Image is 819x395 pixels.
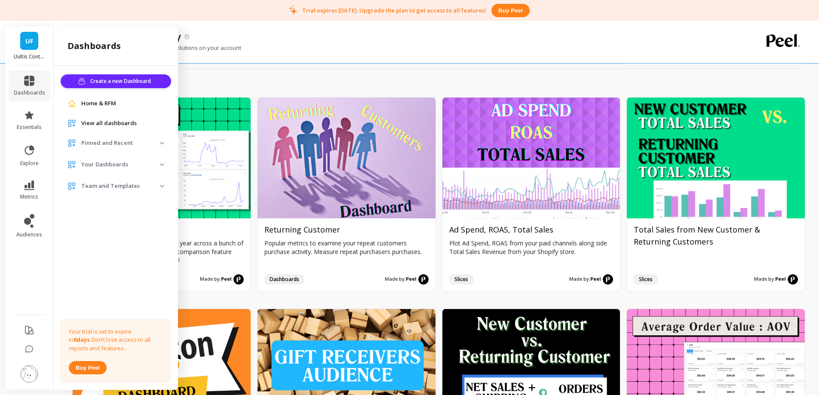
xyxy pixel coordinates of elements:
[81,139,160,147] p: Pinned and Recent
[67,99,76,108] img: navigation item icon
[302,6,486,14] p: Trial expires [DATE]. Upgrade the plan to get access to all features!
[21,365,38,383] img: profile picture
[20,160,39,167] span: explore
[81,119,164,128] a: View all dashboards
[81,119,137,128] span: View all dashboards
[74,336,92,343] strong: 6 days.
[160,142,164,144] img: down caret icon
[61,74,171,88] button: Create a new Dashboard
[67,40,121,52] h2: dashboards
[67,119,76,128] img: navigation item icon
[491,4,529,17] button: Buy peel
[16,231,42,238] span: audiences
[25,36,34,46] span: UF
[72,78,805,90] h2: growth
[81,182,160,190] p: Team and Templates
[90,77,153,86] span: Create a new Dashboard
[17,124,42,131] span: essentials
[160,163,164,166] img: down caret icon
[14,53,45,60] p: Uultis Contemporary Furniture
[67,139,76,147] img: navigation item icon
[160,185,164,187] img: down caret icon
[67,160,76,169] img: navigation item icon
[81,99,116,108] span: Home & RFM
[20,193,38,200] span: metrics
[67,182,76,190] img: navigation item icon
[81,160,160,169] p: Your Dashboards
[69,328,163,353] p: Your trial is set to expire in Don’t lose access to all reports and features.
[69,361,107,374] button: Buy peel
[14,89,45,96] span: dashboards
